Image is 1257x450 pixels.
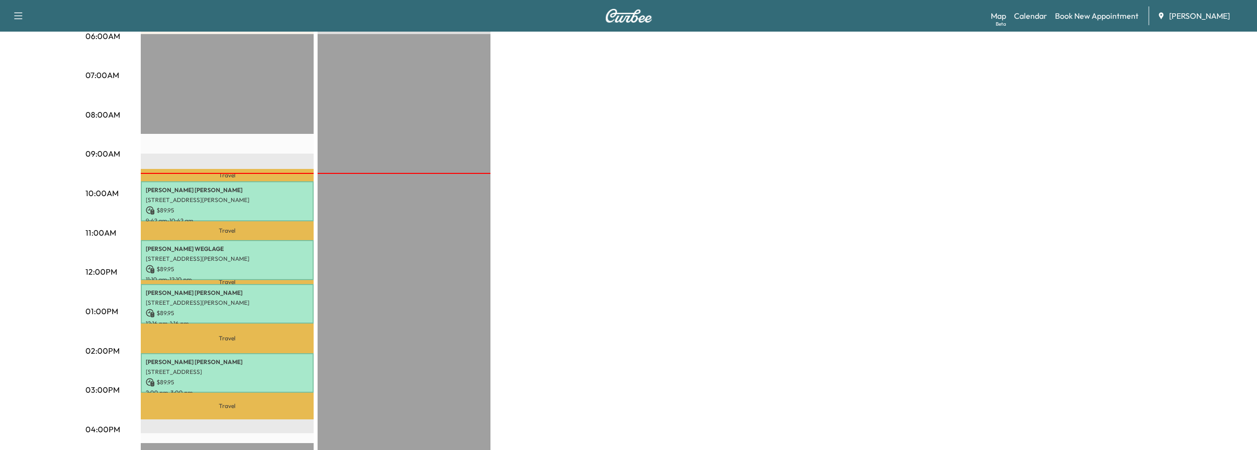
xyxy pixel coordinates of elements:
[146,276,309,284] p: 11:10 am - 12:10 pm
[146,320,309,327] p: 12:16 pm - 1:16 pm
[85,109,120,121] p: 08:00AM
[146,378,309,387] p: $ 89.95
[141,324,314,353] p: Travel
[1014,10,1047,22] a: Calendar
[146,389,309,397] p: 2:00 pm - 3:00 pm
[85,227,116,239] p: 11:00AM
[141,280,314,284] p: Travel
[146,217,309,225] p: 9:42 am - 10:42 am
[1169,10,1230,22] span: [PERSON_NAME]
[146,196,309,204] p: [STREET_ADDRESS][PERSON_NAME]
[85,187,119,199] p: 10:00AM
[146,255,309,263] p: [STREET_ADDRESS][PERSON_NAME]
[605,9,652,23] img: Curbee Logo
[146,265,309,274] p: $ 89.95
[146,368,309,376] p: [STREET_ADDRESS]
[146,186,309,194] p: [PERSON_NAME] [PERSON_NAME]
[146,299,309,307] p: [STREET_ADDRESS][PERSON_NAME]
[85,423,120,435] p: 04:00PM
[85,148,120,160] p: 09:00AM
[85,266,117,278] p: 12:00PM
[141,393,314,419] p: Travel
[146,358,309,366] p: [PERSON_NAME] [PERSON_NAME]
[146,309,309,318] p: $ 89.95
[996,20,1006,28] div: Beta
[146,289,309,297] p: [PERSON_NAME] [PERSON_NAME]
[85,69,119,81] p: 07:00AM
[141,169,314,182] p: Travel
[85,30,120,42] p: 06:00AM
[1055,10,1138,22] a: Book New Appointment
[85,384,120,396] p: 03:00PM
[141,221,314,240] p: Travel
[146,245,309,253] p: [PERSON_NAME] WEGLAGE
[85,345,120,357] p: 02:00PM
[991,10,1006,22] a: MapBeta
[146,206,309,215] p: $ 89.95
[85,305,118,317] p: 01:00PM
